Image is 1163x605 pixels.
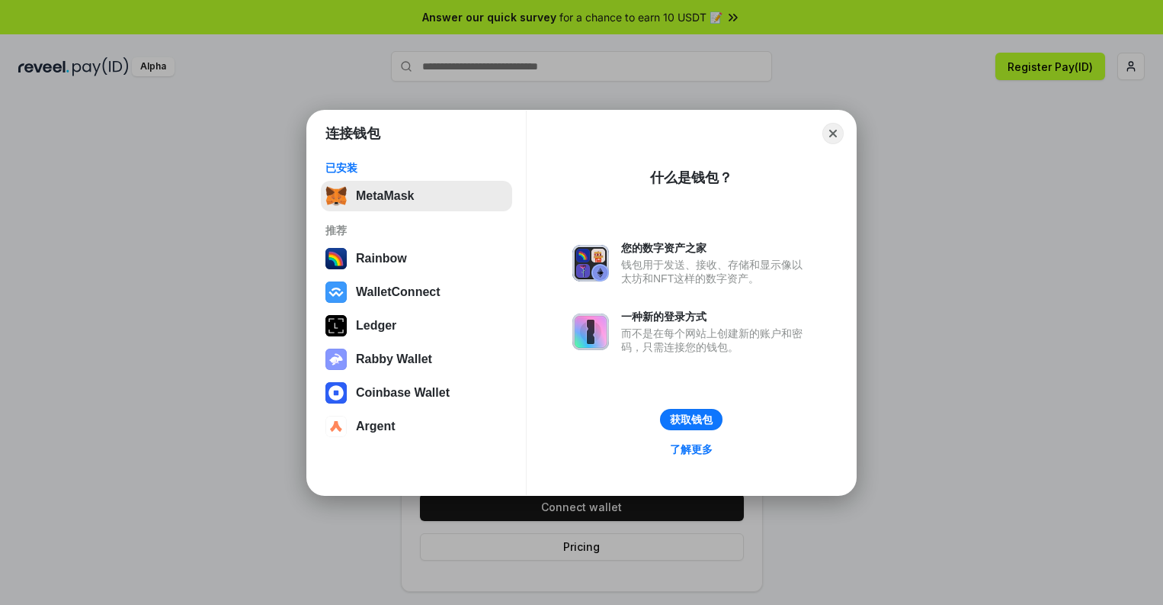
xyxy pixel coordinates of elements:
img: svg+xml,%3Csvg%20width%3D%2228%22%20height%3D%2228%22%20viewBox%3D%220%200%2028%2028%22%20fill%3D... [325,282,347,303]
img: svg+xml,%3Csvg%20width%3D%22120%22%20height%3D%22120%22%20viewBox%3D%220%200%20120%20120%22%20fil... [325,248,347,269]
button: 获取钱包 [660,409,722,430]
div: Ledger [356,319,396,333]
div: 一种新的登录方式 [621,310,810,323]
button: Close [822,123,844,144]
div: 了解更多 [670,442,713,456]
h1: 连接钱包 [325,124,380,143]
div: Rainbow [356,252,407,265]
img: svg+xml,%3Csvg%20width%3D%2228%22%20height%3D%2228%22%20viewBox%3D%220%200%2028%2028%22%20fill%3D... [325,382,347,404]
img: svg+xml,%3Csvg%20xmlns%3D%22http%3A%2F%2Fwww.w3.org%2F2000%2Fsvg%22%20fill%3D%22none%22%20viewBox... [572,314,609,350]
img: svg+xml,%3Csvg%20xmlns%3D%22http%3A%2F%2Fwww.w3.org%2F2000%2Fsvg%22%20fill%3D%22none%22%20viewBox... [325,349,347,370]
div: 已安装 [325,161,508,175]
img: svg+xml,%3Csvg%20fill%3D%22none%22%20height%3D%2233%22%20viewBox%3D%220%200%2035%2033%22%20width%... [325,185,347,207]
div: 推荐 [325,224,508,237]
button: WalletConnect [321,277,512,307]
div: 而不是在每个网站上创建新的账户和密码，只需连接您的钱包。 [621,327,810,354]
div: 您的数字资产之家 [621,241,810,255]
img: svg+xml,%3Csvg%20xmlns%3D%22http%3A%2F%2Fwww.w3.org%2F2000%2Fsvg%22%20width%3D%2228%22%20height%3... [325,315,347,336]
a: 了解更多 [661,439,722,459]
img: svg+xml,%3Csvg%20xmlns%3D%22http%3A%2F%2Fwww.w3.org%2F2000%2Fsvg%22%20fill%3D%22none%22%20viewBox... [572,245,609,282]
div: Argent [356,420,396,433]
div: 获取钱包 [670,413,713,426]
button: MetaMask [321,181,512,211]
div: 什么是钱包？ [650,169,732,187]
div: Rabby Wallet [356,352,432,366]
img: svg+xml,%3Csvg%20width%3D%2228%22%20height%3D%2228%22%20viewBox%3D%220%200%2028%2028%22%20fill%3D... [325,416,347,437]
div: Coinbase Wallet [356,386,450,400]
div: 钱包用于发送、接收、存储和显示像以太坊和NFT这样的数字资产。 [621,258,810,285]
div: MetaMask [356,189,414,203]
button: Ledger [321,311,512,341]
button: Coinbase Wallet [321,378,512,408]
button: Argent [321,411,512,442]
button: Rabby Wallet [321,344,512,375]
button: Rainbow [321,243,512,274]
div: WalletConnect [356,285,441,299]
